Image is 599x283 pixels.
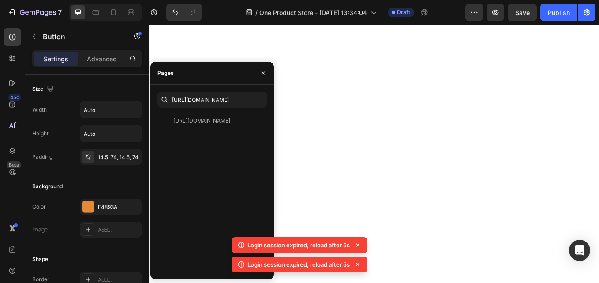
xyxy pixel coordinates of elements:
p: 7 [58,7,62,18]
div: Undo/Redo [166,4,202,21]
p: Login session expired, reload after 5s [247,241,350,249]
div: Width [32,106,47,114]
button: 7 [4,4,66,21]
div: 450 [8,94,21,101]
div: Beta [7,161,21,168]
span: Draft [397,8,410,16]
input: Auto [80,126,141,141]
div: Color [32,203,46,211]
div: [URL][DOMAIN_NAME] [173,117,230,125]
div: Pages [157,69,174,77]
div: Publish [548,8,570,17]
p: Advanced [87,54,117,63]
span: Save [515,9,530,16]
div: Padding [32,153,52,161]
div: Open Intercom Messenger [569,240,590,261]
p: Login session expired, reload after 5s [247,260,350,269]
div: E4893A [98,203,139,211]
p: Button [43,31,118,42]
div: Size [32,83,56,95]
div: Image [32,226,48,234]
input: Insert link or search [157,92,267,108]
span: / [255,8,258,17]
iframe: Design area [149,25,599,283]
p: Settings [44,54,68,63]
div: Height [32,130,49,138]
button: Publish [540,4,577,21]
div: 14.5, 74, 14.5, 74 [98,153,139,161]
div: Shape [32,255,48,263]
span: One Product Store - [DATE] 13:34:04 [259,8,367,17]
div: Add... [98,226,139,234]
button: Save [508,4,537,21]
input: Auto [80,102,141,118]
div: Background [32,182,63,190]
